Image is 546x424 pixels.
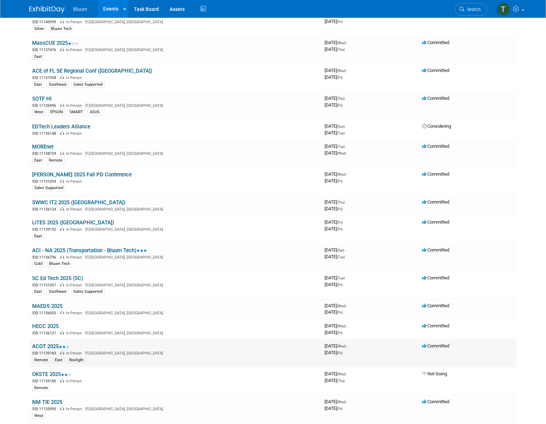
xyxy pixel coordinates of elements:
[32,233,44,240] div: East
[325,199,347,205] span: [DATE]
[32,254,319,260] div: [GEOGRAPHIC_DATA], [GEOGRAPHIC_DATA]
[325,309,343,315] span: [DATE]
[422,144,449,149] span: Committed
[66,131,84,136] span: In-Person
[337,304,346,308] span: (Wed)
[346,199,347,205] span: -
[422,371,447,376] span: Not Going
[422,171,449,177] span: Committed
[32,207,59,211] span: EID: 11136124
[32,54,44,60] div: East
[337,220,343,224] span: (Fri)
[325,371,348,376] span: [DATE]
[32,20,59,24] span: EID: 11140999
[32,331,59,335] span: EID: 11136121
[32,289,44,295] div: East
[337,407,343,411] span: (Fri)
[32,171,132,178] a: [PERSON_NAME] 2025 Fall PD Conference
[337,344,346,348] span: (Wed)
[67,109,85,115] div: SMART
[32,350,319,356] div: [GEOGRAPHIC_DATA], [GEOGRAPHIC_DATA]
[347,343,348,349] span: -
[32,132,59,135] span: EID: 11136148
[32,47,319,53] div: [GEOGRAPHIC_DATA], [GEOGRAPHIC_DATA]
[60,379,64,382] img: In-Person Event
[32,413,46,419] div: West
[347,399,348,404] span: -
[422,68,449,73] span: Committed
[32,26,46,32] div: Silver
[337,255,345,259] span: (Tue)
[32,283,59,287] span: EID: 11151057
[422,219,449,225] span: Committed
[66,75,84,80] span: In-Person
[32,68,152,74] a: ACE of FL SE Regional Conf ([GEOGRAPHIC_DATA])
[66,255,84,260] span: In-Person
[346,275,347,280] span: -
[66,351,84,356] span: In-Person
[347,371,348,376] span: -
[32,123,90,130] a: EDTech Leaders Alliance
[455,3,487,16] a: Search
[337,324,346,328] span: (Wed)
[32,12,80,19] a: ETC 2025 (HED)
[325,350,343,355] span: [DATE]
[337,379,345,383] span: (Thu)
[346,144,347,149] span: -
[325,378,345,383] span: [DATE]
[32,109,46,115] div: West
[32,152,59,156] span: EID: 11138729
[60,331,64,334] img: In-Person Event
[88,109,102,115] div: ASUS
[325,150,346,156] span: [DATE]
[60,151,64,155] img: In-Person Event
[32,399,62,405] a: NM TIE 2025
[337,351,343,355] span: (Fri)
[347,171,348,177] span: -
[325,343,348,349] span: [DATE]
[32,96,52,102] a: SOTF HI
[60,103,64,107] img: In-Person Event
[66,179,84,184] span: In-Person
[60,407,64,410] img: In-Person Event
[337,125,345,128] span: (Sun)
[66,48,84,52] span: In-Person
[325,68,348,73] span: [DATE]
[325,171,348,177] span: [DATE]
[325,74,343,80] span: [DATE]
[66,227,84,232] span: In-Person
[32,226,319,232] div: [GEOGRAPHIC_DATA], [GEOGRAPHIC_DATA]
[49,26,74,32] div: Bluum Tech
[47,289,69,295] div: Southeast
[337,248,344,252] span: (Sat)
[347,303,348,308] span: -
[32,310,319,316] div: [GEOGRAPHIC_DATA], [GEOGRAPHIC_DATA]
[337,372,346,376] span: (Wed)
[337,75,343,79] span: (Fri)
[325,330,343,335] span: [DATE]
[325,219,345,225] span: [DATE]
[337,103,343,107] span: (Fri)
[344,219,345,225] span: -
[32,48,59,52] span: EID: 11137476
[337,41,346,45] span: (Wed)
[422,399,449,404] span: Committed
[32,144,54,150] a: MOREnet
[71,81,105,88] div: Sales Supported
[32,219,114,226] a: LITES 2025 ([GEOGRAPHIC_DATA])
[347,68,348,73] span: -
[422,323,449,328] span: Committed
[325,323,348,328] span: [DATE]
[60,227,64,231] img: In-Person Event
[325,130,345,135] span: [DATE]
[32,104,59,108] span: EID: 11135996
[73,6,87,12] span: Bluum
[325,123,347,129] span: [DATE]
[337,20,343,24] span: (Fri)
[71,289,105,295] div: Sales Supported
[337,331,343,335] span: (Fri)
[60,351,64,355] img: In-Person Event
[325,282,343,287] span: [DATE]
[32,379,59,383] span: EID: 11139185
[325,275,347,280] span: [DATE]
